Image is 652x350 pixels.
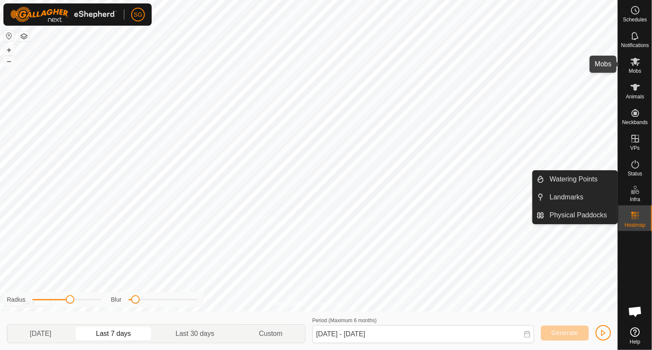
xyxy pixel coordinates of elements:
[541,326,589,341] button: Generate
[550,210,607,220] span: Physical Paddocks
[111,295,122,304] label: Blur
[623,299,648,324] div: Open chat
[550,174,598,184] span: Watering Points
[545,189,618,206] a: Landmarks
[621,43,649,48] span: Notifications
[275,300,307,308] a: Privacy Policy
[630,145,640,151] span: VPs
[550,192,584,202] span: Landmarks
[545,171,618,188] a: Watering Points
[545,207,618,224] a: Physical Paddocks
[10,7,117,22] img: Gallagher Logo
[533,189,617,206] li: Landmarks
[4,31,14,41] button: Reset Map
[626,94,644,99] span: Animals
[630,197,640,202] span: Infra
[625,222,646,228] span: Heatmap
[4,45,14,55] button: +
[96,329,131,339] span: Last 7 days
[312,317,377,323] label: Period (Maximum 6 months)
[134,10,142,19] span: SG
[30,329,51,339] span: [DATE]
[19,31,29,42] button: Map Layers
[176,329,214,339] span: Last 30 days
[630,339,640,344] span: Help
[552,329,578,336] span: Generate
[622,120,648,125] span: Neckbands
[7,295,26,304] label: Radius
[629,68,641,74] span: Mobs
[259,329,282,339] span: Custom
[628,171,642,176] span: Status
[4,56,14,66] button: –
[317,300,343,308] a: Contact Us
[533,207,617,224] li: Physical Paddocks
[623,17,647,22] span: Schedules
[618,324,652,348] a: Help
[533,171,617,188] li: Watering Points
